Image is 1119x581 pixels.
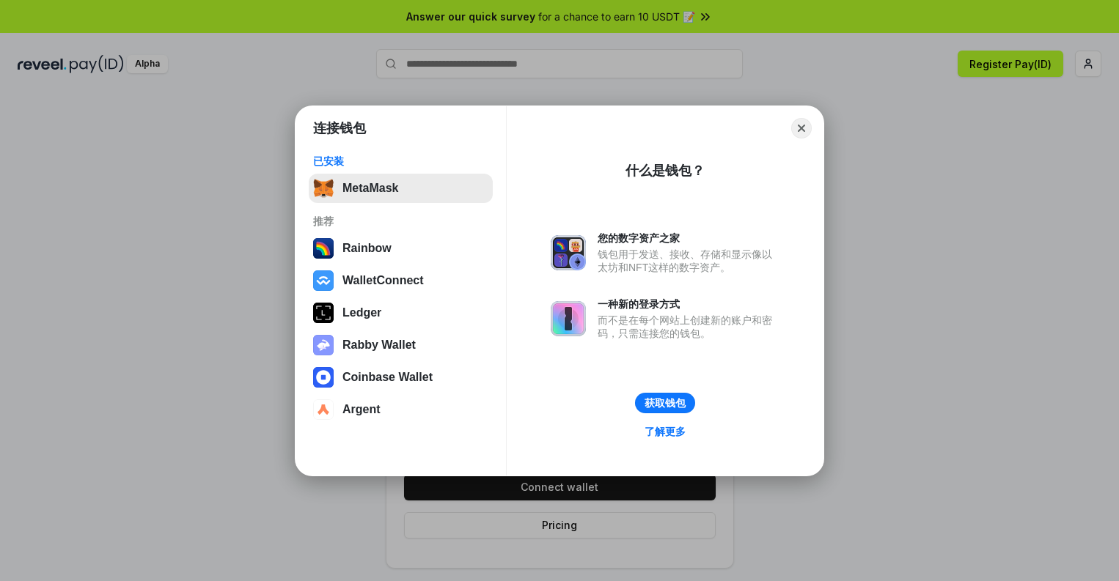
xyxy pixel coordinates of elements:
img: svg+xml,%3Csvg%20xmlns%3D%22http%3A%2F%2Fwww.w3.org%2F2000%2Fsvg%22%20width%3D%2228%22%20height%3... [313,303,334,323]
img: svg+xml,%3Csvg%20width%3D%2228%22%20height%3D%2228%22%20viewBox%3D%220%200%2028%2028%22%20fill%3D... [313,367,334,388]
button: WalletConnect [309,266,493,295]
img: svg+xml,%3Csvg%20width%3D%2228%22%20height%3D%2228%22%20viewBox%3D%220%200%2028%2028%22%20fill%3D... [313,399,334,420]
div: 什么是钱包？ [625,162,705,180]
div: MetaMask [342,182,398,195]
img: svg+xml,%3Csvg%20width%3D%22120%22%20height%3D%22120%22%20viewBox%3D%220%200%20120%20120%22%20fil... [313,238,334,259]
img: svg+xml,%3Csvg%20xmlns%3D%22http%3A%2F%2Fwww.w3.org%2F2000%2Fsvg%22%20fill%3D%22none%22%20viewBox... [313,335,334,355]
button: Rainbow [309,234,493,263]
img: svg+xml,%3Csvg%20width%3D%2228%22%20height%3D%2228%22%20viewBox%3D%220%200%2028%2028%22%20fill%3D... [313,270,334,291]
h1: 连接钱包 [313,119,366,137]
a: 了解更多 [636,422,694,441]
div: Rainbow [342,242,392,255]
button: Rabby Wallet [309,330,493,360]
div: Argent [342,403,381,416]
button: Coinbase Wallet [309,363,493,392]
div: 获取钱包 [645,396,686,410]
div: Rabby Wallet [342,338,416,352]
div: 了解更多 [645,425,686,438]
div: 钱包用于发送、接收、存储和显示像以太坊和NFT这样的数字资产。 [598,248,779,274]
div: 一种新的登录方式 [598,297,779,311]
div: 您的数字资产之家 [598,232,779,245]
img: svg+xml,%3Csvg%20xmlns%3D%22http%3A%2F%2Fwww.w3.org%2F2000%2Fsvg%22%20fill%3D%22none%22%20viewBox... [551,235,586,270]
button: 获取钱包 [635,393,695,413]
button: MetaMask [309,174,493,203]
img: svg+xml,%3Csvg%20xmlns%3D%22http%3A%2F%2Fwww.w3.org%2F2000%2Fsvg%22%20fill%3D%22none%22%20viewBox... [551,301,586,336]
button: Argent [309,395,493,424]
div: 推荐 [313,215,488,228]
div: 而不是在每个网站上创建新的账户和密码，只需连接您的钱包。 [598,314,779,340]
div: 已安装 [313,155,488,168]
button: Ledger [309,298,493,327]
div: Ledger [342,306,381,319]
img: svg+xml,%3Csvg%20fill%3D%22none%22%20height%3D%2233%22%20viewBox%3D%220%200%2035%2033%22%20width%... [313,178,334,199]
div: Coinbase Wallet [342,371,433,384]
div: WalletConnect [342,274,424,287]
button: Close [791,118,812,138]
